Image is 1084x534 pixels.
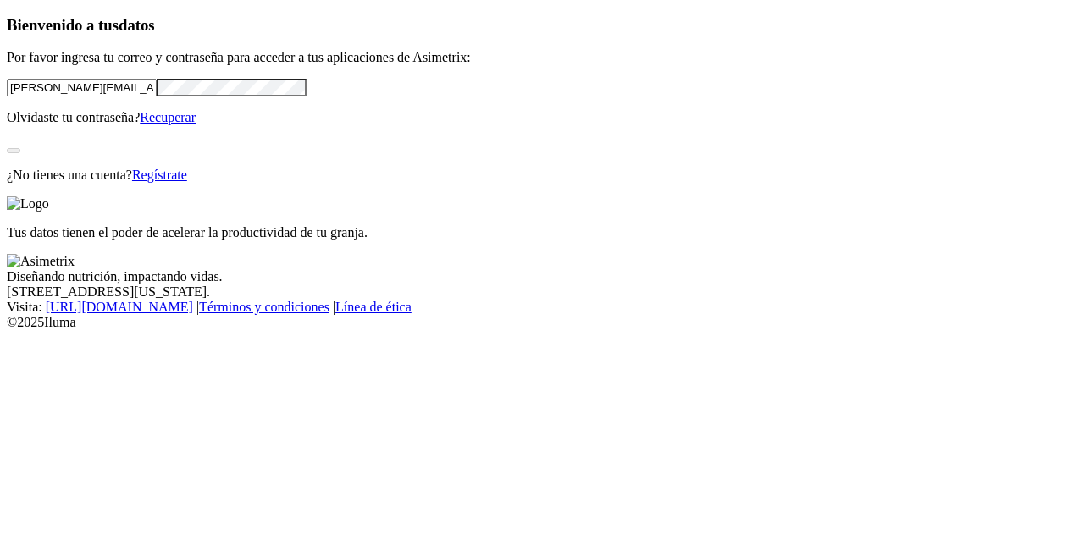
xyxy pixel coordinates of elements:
p: ¿No tienes una cuenta? [7,168,1077,183]
img: Logo [7,196,49,212]
p: Olvidaste tu contraseña? [7,110,1077,125]
div: © 2025 Iluma [7,315,1077,330]
h3: Bienvenido a tus [7,16,1077,35]
span: datos [119,16,155,34]
a: Recuperar [140,110,196,124]
p: Por favor ingresa tu correo y contraseña para acceder a tus aplicaciones de Asimetrix: [7,50,1077,65]
a: Términos y condiciones [199,300,329,314]
input: Tu correo [7,79,157,96]
div: Diseñando nutrición, impactando vidas. [7,269,1077,284]
a: Línea de ética [335,300,412,314]
p: Tus datos tienen el poder de acelerar la productividad de tu granja. [7,225,1077,240]
a: [URL][DOMAIN_NAME] [46,300,193,314]
a: Regístrate [132,168,187,182]
div: [STREET_ADDRESS][US_STATE]. [7,284,1077,300]
img: Asimetrix [7,254,75,269]
div: Visita : | | [7,300,1077,315]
